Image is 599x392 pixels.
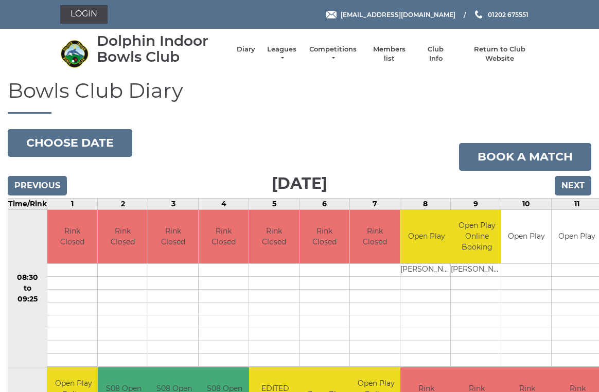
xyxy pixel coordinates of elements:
[341,10,455,18] span: [EMAIL_ADDRESS][DOMAIN_NAME]
[459,143,591,171] a: Book a match
[451,210,503,264] td: Open Play Online Booking
[451,264,503,277] td: [PERSON_NAME]
[421,45,451,63] a: Club Info
[249,210,299,264] td: Rink Closed
[555,176,591,195] input: Next
[501,198,552,209] td: 10
[8,209,47,367] td: 08:30 to 09:25
[8,129,132,157] button: Choose date
[249,198,299,209] td: 5
[326,11,337,19] img: Email
[98,198,148,209] td: 2
[60,5,108,24] a: Login
[350,210,400,264] td: Rink Closed
[400,264,452,277] td: [PERSON_NAME]
[47,198,98,209] td: 1
[475,10,482,19] img: Phone us
[400,210,452,264] td: Open Play
[148,210,198,264] td: Rink Closed
[199,198,249,209] td: 4
[501,210,551,264] td: Open Play
[60,40,89,68] img: Dolphin Indoor Bowls Club
[266,45,298,63] a: Leagues
[8,198,47,209] td: Time/Rink
[148,198,199,209] td: 3
[367,45,410,63] a: Members list
[451,198,501,209] td: 9
[400,198,451,209] td: 8
[98,210,148,264] td: Rink Closed
[97,33,226,65] div: Dolphin Indoor Bowls Club
[47,210,97,264] td: Rink Closed
[326,10,455,20] a: Email [EMAIL_ADDRESS][DOMAIN_NAME]
[299,198,350,209] td: 6
[461,45,539,63] a: Return to Club Website
[308,45,358,63] a: Competitions
[488,10,528,18] span: 01202 675551
[237,45,255,54] a: Diary
[299,210,349,264] td: Rink Closed
[473,10,528,20] a: Phone us 01202 675551
[350,198,400,209] td: 7
[199,210,249,264] td: Rink Closed
[8,176,67,195] input: Previous
[8,79,591,114] h1: Bowls Club Diary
